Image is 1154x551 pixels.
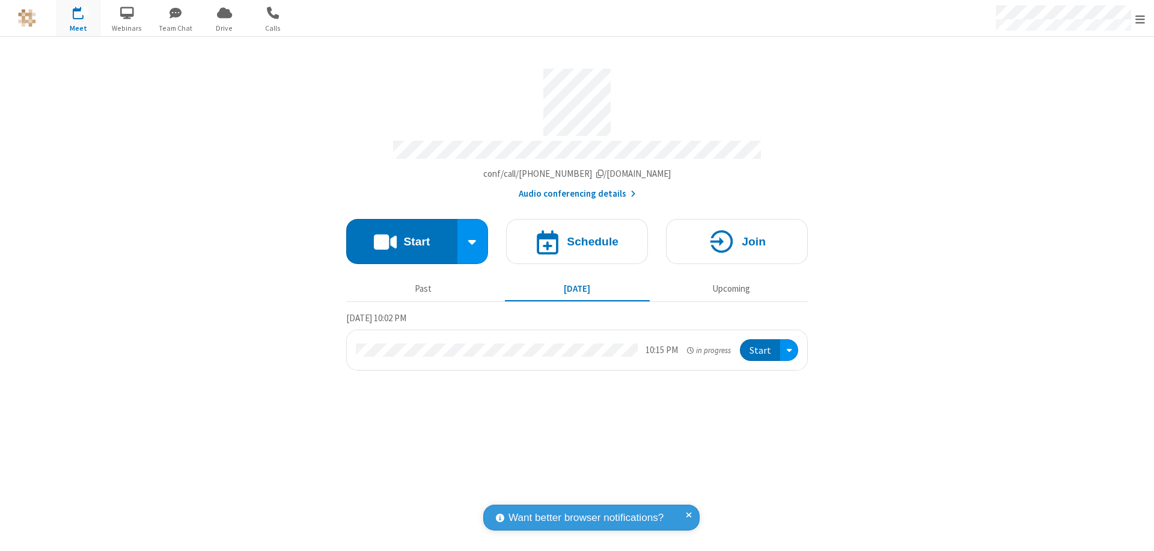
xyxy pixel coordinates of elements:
[351,277,496,300] button: Past
[483,167,671,181] button: Copy my meeting room linkCopy my meeting room link
[457,219,489,264] div: Start conference options
[666,219,808,264] button: Join
[346,312,406,324] span: [DATE] 10:02 PM
[81,7,89,16] div: 1
[346,219,457,264] button: Start
[780,339,798,362] div: Open menu
[508,510,664,526] span: Want better browser notifications?
[687,345,731,356] em: in progress
[659,277,804,300] button: Upcoming
[519,187,636,201] button: Audio conferencing details
[403,236,430,247] h4: Start
[202,23,247,34] span: Drive
[153,23,198,34] span: Team Chat
[506,219,648,264] button: Schedule
[56,23,101,34] span: Meet
[346,311,808,371] section: Today's Meetings
[346,60,808,201] section: Account details
[740,339,780,362] button: Start
[646,343,678,357] div: 10:15 PM
[742,236,766,247] h4: Join
[505,277,650,300] button: [DATE]
[483,168,671,179] span: Copy my meeting room link
[105,23,150,34] span: Webinars
[18,9,36,27] img: QA Selenium DO NOT DELETE OR CHANGE
[567,236,618,247] h4: Schedule
[251,23,296,34] span: Calls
